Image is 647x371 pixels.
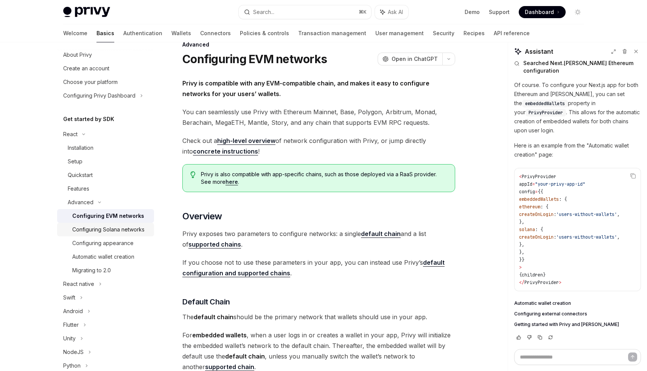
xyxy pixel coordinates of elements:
[519,189,535,195] span: config
[72,239,134,248] div: Configuring appearance
[182,107,455,128] span: You can seamlessly use Privy with Ethereum Mainnet, Base, Polygon, Arbitrum, Monad, Berachain, Me...
[57,141,154,155] a: Installation
[535,181,585,187] span: "your-privy-app-id"
[63,24,87,42] a: Welcome
[72,211,144,220] div: Configuring EVM networks
[529,110,563,116] span: PrivyProvider
[63,91,135,100] div: Configuring Privy Dashboard
[226,179,238,185] a: here
[535,227,543,233] span: : {
[514,81,641,135] p: Of course. To configure your Next.js app for both Ethereum and [PERSON_NAME], you can set the pro...
[68,184,89,193] div: Features
[465,8,480,16] a: Demo
[182,210,222,222] span: Overview
[72,252,134,261] div: Automatic wallet creation
[63,279,94,289] div: React native
[63,307,83,316] div: Android
[392,55,438,63] span: Open in ChatGPT
[192,331,247,339] strong: embedded wallets
[554,211,556,217] span: :
[57,182,154,196] a: Features
[68,171,93,180] div: Quickstart
[63,78,118,87] div: Choose your platform
[182,296,230,307] span: Default Chain
[378,53,442,65] button: Open in ChatGPT
[63,115,114,124] h5: Get started by SDK
[572,6,584,18] button: Toggle dark mode
[63,361,81,370] div: Python
[525,8,554,16] span: Dashboard
[57,168,154,182] a: Quickstart
[628,171,638,181] button: Copy the contents from the code block
[525,101,565,107] span: embeddedWallets
[519,181,532,187] span: appId
[63,334,76,343] div: Unity
[68,143,93,152] div: Installation
[298,24,366,42] a: Transaction management
[463,24,485,42] a: Recipes
[190,171,196,178] svg: Tip
[96,24,114,42] a: Basics
[525,47,553,56] span: Assistant
[57,75,154,89] a: Choose your platform
[63,130,78,139] div: React
[628,352,637,362] button: Send message
[194,313,233,321] strong: default chain
[188,241,241,248] strong: supported chains
[514,141,641,159] p: Here is an example from the "Automatic wallet creation" page:
[359,9,367,15] span: ⌘ K
[57,155,154,168] a: Setup
[554,234,556,240] span: :
[556,234,617,240] span: 'users-without-wallets'
[489,8,510,16] a: Support
[556,211,617,217] span: 'users-without-wallets'
[519,174,522,180] span: <
[57,223,154,236] a: Configuring Solana networks
[240,24,289,42] a: Policies & controls
[205,363,254,371] a: supported chain
[535,189,538,195] span: =
[540,204,548,210] span: : {
[519,204,540,210] span: ethereum
[514,300,571,306] span: Automatic wallet creation
[522,272,543,278] span: children
[522,174,556,180] span: PrivyProvider
[63,7,110,17] img: light logo
[182,257,455,278] span: If you choose not to use these parameters in your app, you can instead use Privy’s .
[361,230,401,238] strong: default chain
[239,5,371,19] button: Search...⌘K
[63,320,79,329] div: Flutter
[201,171,447,186] span: Privy is also compatible with app-specific chains, such as those deployed via a RaaS provider. Se...
[182,312,455,322] span: The should be the primary network that wallets should use in your app.
[519,227,535,233] span: solana
[57,236,154,250] a: Configuring appearance
[68,198,93,207] div: Advanced
[193,147,258,155] a: concrete instructions
[519,211,554,217] span: createOnLogin
[225,352,265,360] strong: default chain
[559,279,561,286] span: >
[182,41,455,48] div: Advanced
[63,348,84,357] div: NodeJS
[72,266,111,275] div: Migrating to 2.0
[514,311,641,317] a: Configuring external connectors
[538,189,543,195] span: {{
[200,24,231,42] a: Connectors
[375,24,424,42] a: User management
[253,8,274,17] div: Search...
[514,300,641,306] a: Automatic wallet creation
[519,234,554,240] span: createOnLogin
[123,24,162,42] a: Authentication
[514,321,619,328] span: Getting started with Privy and [PERSON_NAME]
[514,321,641,328] a: Getting started with Privy and [PERSON_NAME]
[57,62,154,75] a: Create an account
[519,249,524,255] span: },
[523,59,641,75] span: Searched Next.[PERSON_NAME] Ethereum configuration
[559,196,567,202] span: : {
[514,59,641,75] button: Searched Next.[PERSON_NAME] Ethereum configuration
[433,24,454,42] a: Security
[543,272,546,278] span: }
[519,272,522,278] span: {
[63,64,109,73] div: Create an account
